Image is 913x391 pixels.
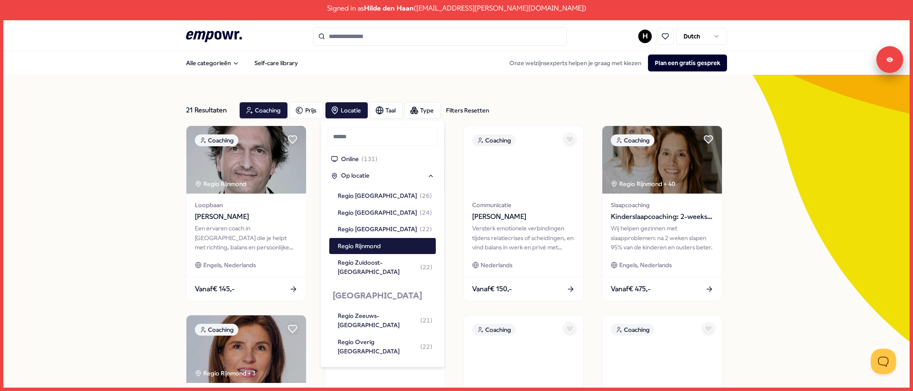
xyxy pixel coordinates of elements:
[195,134,238,146] div: Coaching
[638,30,652,43] button: H
[179,55,246,71] button: Alle categorieën
[195,224,298,252] div: Een ervaren coach in [GEOGRAPHIC_DATA] die je helpt met richting, balans en persoonlijke groei. T...
[648,55,727,71] button: Plan een gratis gesprek
[472,211,575,222] span: [PERSON_NAME]
[338,241,381,251] div: Regio Rijnmond
[370,102,403,119] button: Taal
[464,315,583,383] img: package image
[611,211,713,222] span: Kinderslaapcoaching: 2-weekse slaapcoach trajecten
[420,316,432,325] span: ( 21 )
[611,284,651,295] span: Vanaf € 475,-
[420,191,432,201] span: ( 26 )
[195,284,235,295] span: Vanaf € 145,-
[472,134,516,146] div: Coaching
[871,349,896,374] iframe: Help Scout Beacon - Open
[463,126,584,301] a: package imageCoachingRegio Rijnmond + 4Communicatie[PERSON_NAME]Versterk emotionele verbindingen ...
[420,262,432,272] span: ( 22 )
[619,260,672,270] span: Engels, Nederlands
[405,102,441,119] button: Type
[611,324,654,336] div: Coaching
[338,224,432,234] div: Regio [GEOGRAPHIC_DATA]
[611,224,713,252] div: Wij helpen gezinnen met slaapproblemen: na 2 weken slapen 95% van de kinderen en ouders beter.
[420,224,432,234] span: ( 22 )
[446,106,489,115] div: Filters Resetten
[195,200,298,210] span: Loopbaan
[611,200,713,210] span: Slaapcoaching
[203,260,256,270] span: Engels, Nederlands
[338,191,432,201] div: Regio [GEOGRAPHIC_DATA]
[472,200,575,210] span: Communicatie
[472,369,533,378] div: Regio Rijnmond + 6
[313,27,567,46] input: Search for products, categories or subcategories
[186,126,306,301] a: package imageCoachingRegio Rijnmond Loopbaan[PERSON_NAME]Een ervaren coach in [GEOGRAPHIC_DATA] d...
[195,369,256,378] div: Regio Rijnmond + 3
[602,126,722,301] a: package imageCoachingRegio Rijnmond + 40SlaapcoachingKinderslaapcoaching: 2-weekse slaapcoach tra...
[195,179,248,189] div: Regio Rijnmond
[338,337,432,356] div: Regio Overig [GEOGRAPHIC_DATA]
[472,224,575,252] div: Versterk emotionele verbindingen tijdens relatiecrises of scheidingen, en vind balans in werk en ...
[472,324,516,336] div: Coaching
[248,55,305,71] a: Self-care library
[602,126,722,194] img: package image
[325,102,368,119] button: Locatie
[611,134,654,146] div: Coaching
[179,55,305,71] nav: Main
[195,211,298,222] span: [PERSON_NAME]
[472,179,533,189] div: Regio Rijnmond + 4
[338,258,432,277] div: Regio Zuidoost-[GEOGRAPHIC_DATA]
[472,284,512,295] span: Vanaf € 150,-
[338,311,432,330] div: Regio Zeeuws-[GEOGRAPHIC_DATA]
[195,324,238,336] div: Coaching
[364,3,414,14] span: Hilde den Haan
[481,260,512,270] span: Nederlands
[333,369,394,378] div: Regio Rijnmond + 6
[361,154,377,164] span: ( 131 )
[611,179,675,189] div: Regio Rijnmond + 40
[602,315,722,383] img: package image
[186,315,306,383] img: package image
[186,102,232,119] div: 21 Resultaten
[341,171,369,180] span: Op locatie
[420,208,432,217] span: ( 24 )
[420,342,432,351] span: ( 22 )
[464,126,583,194] img: package image
[338,208,432,217] div: Regio [GEOGRAPHIC_DATA]
[503,55,727,71] div: Onze welzijnsexperts helpen je graag met kiezen
[186,126,306,194] img: package image
[328,184,437,360] div: Suggestions
[290,102,323,119] button: Prijs
[239,102,288,119] button: Coaching
[611,369,672,378] div: Regio Rijnmond + 3
[341,154,359,164] span: Online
